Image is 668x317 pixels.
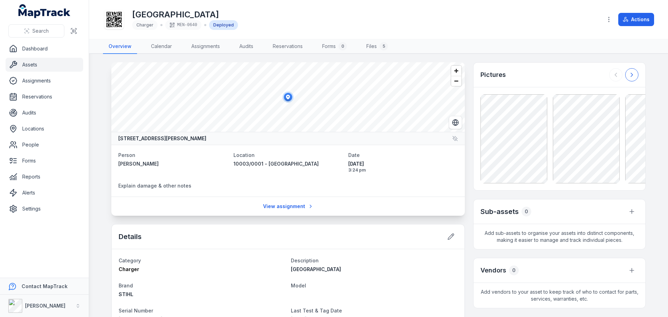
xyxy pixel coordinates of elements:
canvas: Map [111,62,465,132]
a: Locations [6,122,83,136]
a: People [6,138,83,152]
a: Assignments [6,74,83,88]
span: Date [348,152,360,158]
span: Search [32,27,49,34]
button: Search [8,24,64,38]
div: 0 [509,266,519,275]
div: 5 [380,42,388,50]
span: Charger [136,22,153,27]
div: 0 [339,42,347,50]
span: Model [291,283,306,288]
span: Location [233,152,255,158]
button: Actions [618,13,654,26]
h2: Details [119,232,142,241]
a: Files5 [361,39,393,54]
strong: [STREET_ADDRESS][PERSON_NAME] [118,135,206,142]
span: [DATE] [348,160,458,167]
div: Deployed [209,20,238,30]
span: Add vendors to your asset to keep track of who to contact for parts, services, warranties, etc. [474,283,645,308]
span: Brand [119,283,133,288]
a: Forms0 [317,39,352,54]
span: Person [118,152,135,158]
a: Assets [6,58,83,72]
span: STIHL [119,291,133,297]
a: Dashboard [6,42,83,56]
button: Zoom in [451,66,461,76]
time: 8/14/2025, 3:24:20 PM [348,160,458,173]
strong: [PERSON_NAME] [25,303,65,309]
span: Category [119,257,141,263]
a: MapTrack [18,4,71,18]
a: Audits [6,106,83,120]
a: Settings [6,202,83,216]
button: Switch to Satellite View [449,116,462,129]
a: Reservations [267,39,308,54]
a: [PERSON_NAME] [118,160,228,167]
a: Forms [6,154,83,168]
span: Charger [119,266,139,272]
a: 10003/0001 - [GEOGRAPHIC_DATA] [233,160,343,167]
span: Explain damage & other notes [118,183,191,189]
strong: Contact MapTrack [22,283,67,289]
h1: [GEOGRAPHIC_DATA] [132,9,238,20]
a: Overview [103,39,137,54]
a: Reservations [6,90,83,104]
span: Serial Number [119,308,153,314]
div: 0 [522,207,531,216]
a: View assignment [259,200,318,213]
h2: Sub-assets [480,207,519,216]
span: 10003/0001 - [GEOGRAPHIC_DATA] [233,161,319,167]
a: Alerts [6,186,83,200]
span: Add sub-assets to organise your assets into distinct components, making it easier to manage and t... [474,224,645,249]
span: 3:24 pm [348,167,458,173]
button: Zoom out [451,76,461,86]
h3: Vendors [480,266,506,275]
a: Assignments [186,39,225,54]
h3: Pictures [480,70,506,80]
a: Audits [234,39,259,54]
span: [GEOGRAPHIC_DATA] [291,266,341,272]
span: Description [291,257,319,263]
div: MEN-0640 [165,20,201,30]
a: Reports [6,170,83,184]
span: Last Test & Tag Date [291,308,342,314]
a: Calendar [145,39,177,54]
